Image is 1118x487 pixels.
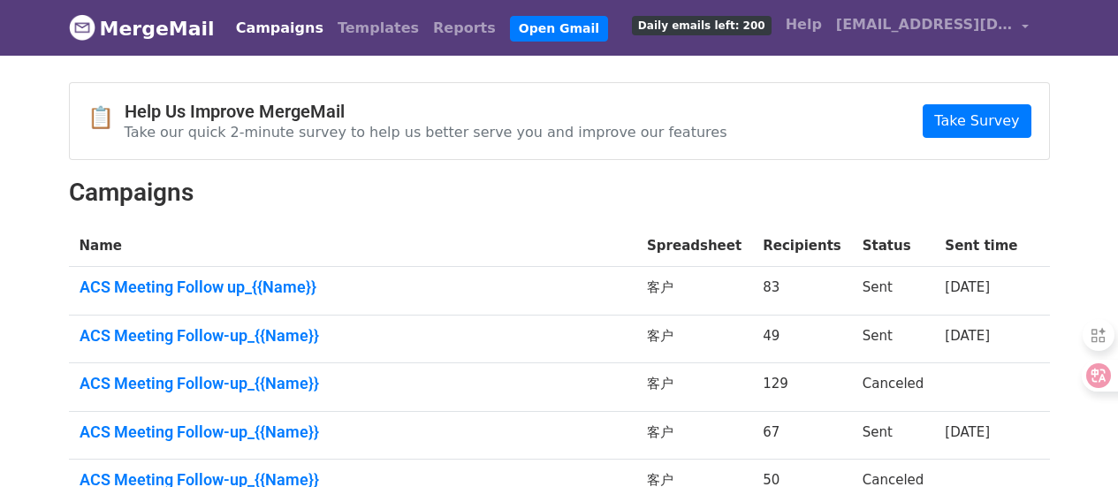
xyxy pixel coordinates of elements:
th: Sent time [934,225,1028,267]
a: ACS Meeting Follow-up_{{Name}} [80,422,627,442]
th: Name [69,225,637,267]
td: Sent [852,267,935,316]
td: 67 [752,411,852,460]
a: Open Gmail [510,16,608,42]
a: Reports [426,11,503,46]
a: [DATE] [945,279,990,295]
a: ACS Meeting Follow-up_{{Name}} [80,374,627,393]
td: Sent [852,411,935,460]
img: MergeMail logo [69,14,95,41]
span: 📋 [87,105,125,131]
a: ACS Meeting Follow-up_{{Name}} [80,326,627,346]
a: Campaigns [229,11,331,46]
a: [DATE] [945,424,990,440]
a: MergeMail [69,10,215,47]
th: Spreadsheet [636,225,752,267]
th: Recipients [752,225,852,267]
td: 客户 [636,363,752,412]
td: 49 [752,315,852,363]
td: Canceled [852,363,935,412]
h2: Campaigns [69,178,1050,208]
h4: Help Us Improve MergeMail [125,101,727,122]
td: 客户 [636,267,752,316]
th: Status [852,225,935,267]
a: ACS Meeting Follow up_{{Name}} [80,278,627,297]
a: Templates [331,11,426,46]
a: Help [779,7,829,42]
td: Sent [852,315,935,363]
td: 129 [752,363,852,412]
a: Take Survey [923,104,1031,138]
a: Daily emails left: 200 [625,7,779,42]
td: 客户 [636,411,752,460]
a: [DATE] [945,328,990,344]
td: 83 [752,267,852,316]
td: 客户 [636,315,752,363]
a: [EMAIL_ADDRESS][DOMAIN_NAME] [829,7,1036,49]
span: Daily emails left: 200 [632,16,772,35]
p: Take our quick 2-minute survey to help us better serve you and improve our features [125,123,727,141]
span: [EMAIL_ADDRESS][DOMAIN_NAME] [836,14,1013,35]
